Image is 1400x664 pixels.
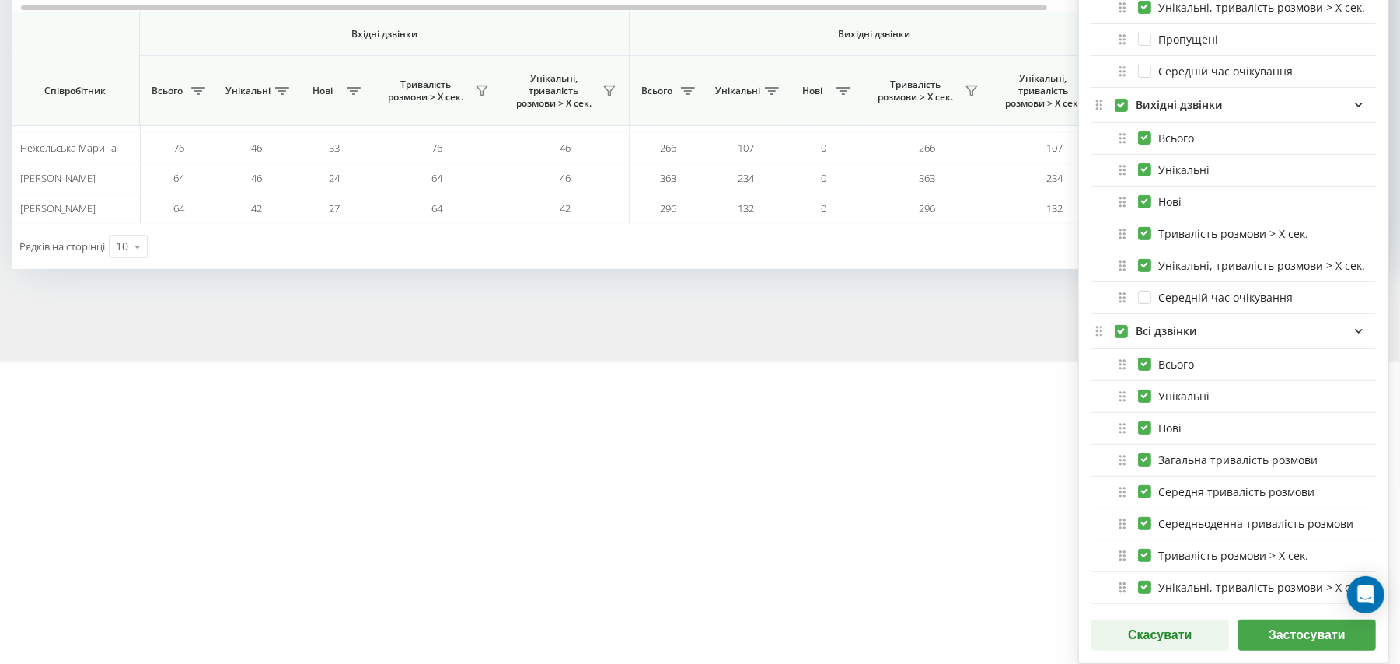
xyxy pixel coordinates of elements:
[1047,171,1063,185] span: 234
[1091,413,1376,445] div: Нові
[1138,227,1308,240] label: Тривалість розмови > Х сек.
[251,201,262,215] span: 42
[1138,485,1314,498] label: Середня тривалість розмови
[919,171,935,185] span: 363
[1091,445,1376,477] div: Загальна тривалість розмови
[1091,218,1376,250] div: Тривалість розмови > Х сек.
[738,171,755,185] span: 234
[738,201,755,215] span: 132
[1091,24,1376,56] div: Пропущені
[1138,65,1293,78] label: Середній час очікування
[1091,620,1229,651] button: Скасувати
[560,201,571,215] span: 42
[20,141,117,155] span: Нежельська Марина
[1091,508,1376,540] div: Середньоденна тривалість розмови
[1138,163,1210,176] label: Унікальні
[1091,282,1376,314] div: Середній час очікування
[329,171,340,185] span: 24
[560,171,571,185] span: 46
[871,79,960,103] span: Тривалість розмови > Х сек.
[1091,572,1376,604] div: Унікальні, тривалість розмови > Х сек.
[1091,540,1376,572] div: Тривалість розмови > Х сек.
[171,28,597,40] span: Вхідні дзвінки
[661,141,677,155] span: 266
[560,141,571,155] span: 46
[1138,421,1182,435] label: Нові
[919,141,935,155] span: 266
[329,201,340,215] span: 27
[251,141,262,155] span: 46
[1091,155,1376,187] div: Унікальні
[509,72,598,109] span: Унікальні, тривалість розмови > Х сек.
[1136,325,1197,338] div: Всі дзвінки
[1047,201,1063,215] span: 132
[1091,349,1376,381] div: Всього
[173,141,184,155] span: 76
[25,85,126,97] span: Співробітник
[116,239,128,254] div: 10
[1138,390,1210,403] label: Унікальні
[822,171,827,185] span: 0
[822,201,827,215] span: 0
[1138,195,1182,208] label: Нові
[1138,358,1194,371] label: Всього
[1138,131,1194,145] label: Всього
[999,72,1088,109] span: Унікальні, тривалість розмови > Х сек.
[1138,549,1308,562] label: Тривалість розмови > Х сек.
[1138,291,1293,304] label: Середній час очікування
[1138,517,1353,530] label: Середньоденна тривалість розмови
[20,201,96,215] span: [PERSON_NAME]
[1347,576,1384,613] div: Open Intercom Messenger
[251,171,262,185] span: 46
[1091,56,1376,88] div: Середній час очікування
[1091,381,1376,413] div: Унікальні
[822,141,827,155] span: 0
[1138,1,1365,14] label: Унікальні, тривалість розмови > Х сек.
[1091,88,1376,123] div: outgoingFields quote list
[432,171,443,185] span: 64
[173,171,184,185] span: 64
[1091,250,1376,282] div: Унікальні, тривалість розмови > Х сек.
[1091,314,1376,349] div: allFields quote list
[1091,187,1376,218] div: Нові
[20,171,96,185] span: [PERSON_NAME]
[1138,581,1365,594] label: Унікальні, тривалість розмови > Х сек.
[1091,123,1376,155] div: Всього
[637,85,676,97] span: Всього
[432,201,443,215] span: 64
[19,239,105,253] span: Рядків на сторінці
[432,141,443,155] span: 76
[1138,259,1365,272] label: Унікальні, тривалість розмови > Х сек.
[329,141,340,155] span: 33
[1138,453,1318,467] label: Загальна тривалість розмови
[1047,141,1063,155] span: 107
[661,201,677,215] span: 296
[1138,33,1218,46] label: Пропущені
[303,85,342,97] span: Нові
[715,85,760,97] span: Унікальні
[1091,477,1376,508] div: Середня тривалість розмови
[793,85,832,97] span: Нові
[661,28,1087,40] span: Вихідні дзвінки
[919,201,935,215] span: 296
[148,85,187,97] span: Всього
[225,85,271,97] span: Унікальні
[738,141,755,155] span: 107
[661,171,677,185] span: 363
[381,79,470,103] span: Тривалість розмови > Х сек.
[173,201,184,215] span: 64
[1136,99,1223,112] div: Вихідні дзвінки
[1238,620,1376,651] button: Застосувати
